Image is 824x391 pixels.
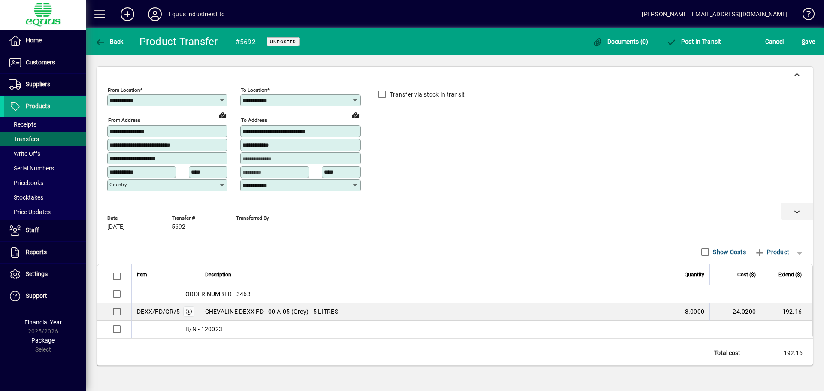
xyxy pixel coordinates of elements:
[270,39,296,45] span: Unposted
[4,205,86,219] a: Price Updates
[26,292,47,299] span: Support
[216,108,230,122] a: View on map
[761,303,812,321] td: 192.16
[24,319,62,326] span: Financial Year
[4,220,86,241] a: Staff
[796,2,813,30] a: Knowledge Base
[4,176,86,190] a: Pricebooks
[137,270,147,279] span: Item
[349,108,363,122] a: View on map
[132,325,812,333] div: B/N - 120023
[26,227,39,233] span: Staff
[4,161,86,176] a: Serial Numbers
[750,244,794,260] button: Product
[9,209,51,215] span: Price Updates
[4,30,86,52] a: Home
[26,249,47,255] span: Reports
[241,87,267,93] mat-label: To location
[4,264,86,285] a: Settings
[93,34,126,49] button: Back
[4,146,86,161] a: Write Offs
[95,38,124,45] span: Back
[169,7,225,21] div: Equus Industries Ltd
[114,6,141,22] button: Add
[4,242,86,263] a: Reports
[26,81,50,88] span: Suppliers
[205,307,338,316] span: CHEVALINE DEXX FD - 00-A-05 (Grey) - 5 LITRES
[9,121,36,128] span: Receipts
[802,38,805,45] span: S
[4,74,86,95] a: Suppliers
[685,270,704,279] span: Quantity
[86,34,133,49] app-page-header-button: Back
[4,285,86,307] a: Support
[4,132,86,146] a: Transfers
[132,290,812,298] div: ORDER NUMBER - 3463
[642,7,788,21] div: [PERSON_NAME] [EMAIL_ADDRESS][DOMAIN_NAME]
[31,337,55,344] span: Package
[765,35,784,48] span: Cancel
[658,303,709,321] td: 8.0000
[205,270,231,279] span: Description
[141,6,169,22] button: Profile
[754,245,789,259] span: Product
[108,87,140,93] mat-label: From location
[802,35,815,48] span: ave
[109,182,127,188] mat-label: Country
[9,194,43,201] span: Stocktakes
[26,270,48,277] span: Settings
[711,248,746,256] label: Show Costs
[763,34,786,49] button: Cancel
[4,52,86,73] a: Customers
[388,90,465,99] label: Transfer via stock in transit
[737,270,756,279] span: Cost ($)
[4,190,86,205] a: Stocktakes
[778,270,802,279] span: Extend ($)
[9,150,40,157] span: Write Offs
[137,307,180,316] div: DEXX/FD/GR/5
[236,35,256,49] div: #5692
[9,179,43,186] span: Pricebooks
[26,59,55,66] span: Customers
[139,35,218,48] div: Product Transfer
[800,34,817,49] button: Save
[9,165,54,172] span: Serial Numbers
[107,224,125,230] span: [DATE]
[4,117,86,132] a: Receipts
[666,38,721,45] span: Post In Transit
[236,224,238,230] span: -
[664,34,723,49] button: Post In Transit
[761,348,813,358] td: 192.16
[172,224,185,230] span: 5692
[710,348,761,358] td: Total cost
[709,303,761,321] td: 24.0200
[9,136,39,142] span: Transfers
[593,38,648,45] span: Documents (0)
[591,34,651,49] button: Documents (0)
[26,103,50,109] span: Products
[26,37,42,44] span: Home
